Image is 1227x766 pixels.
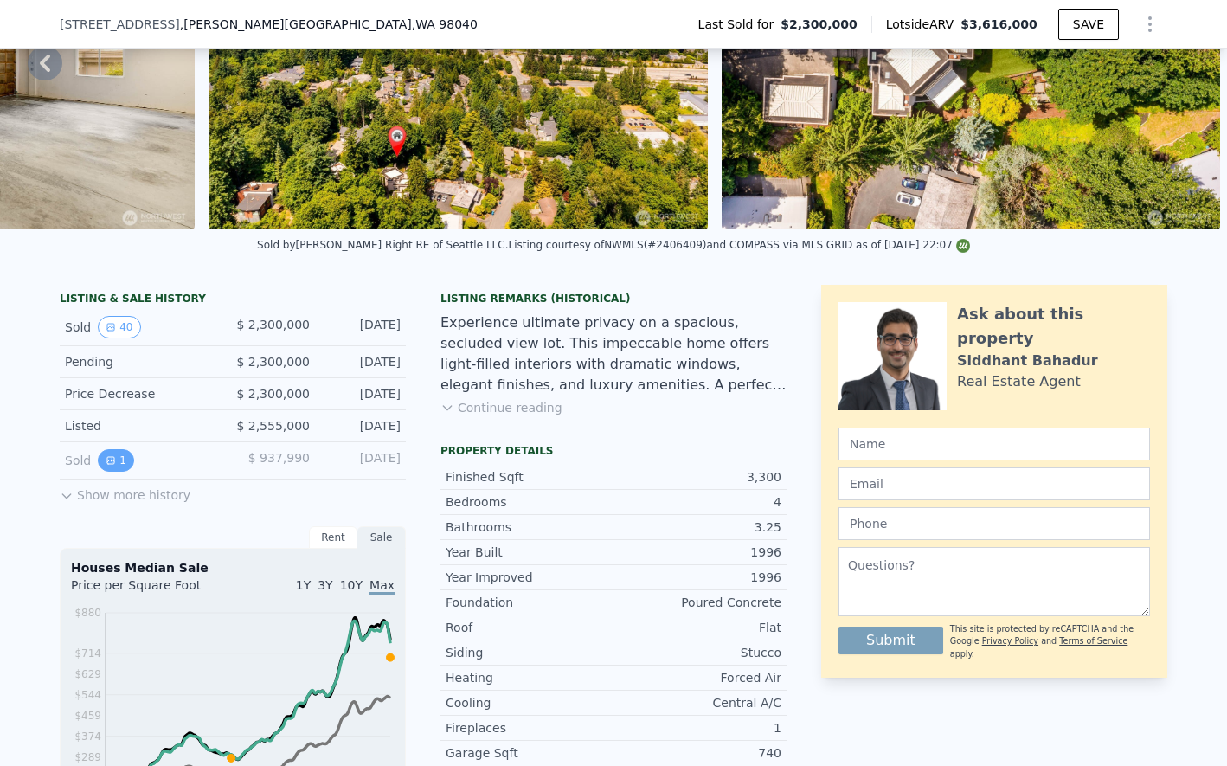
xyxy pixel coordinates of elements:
[446,518,613,536] div: Bathrooms
[318,578,332,592] span: 3Y
[71,576,233,604] div: Price per Square Foot
[613,669,781,686] div: Forced Air
[446,694,613,711] div: Cooling
[960,17,1037,31] span: $3,616,000
[957,371,1081,392] div: Real Estate Agent
[446,468,613,486] div: Finished Sqft
[74,710,101,722] tspan: $459
[1059,636,1127,646] a: Terms of Service
[440,292,787,306] div: Listing Remarks (Historical)
[613,644,781,661] div: Stucco
[446,619,613,636] div: Roof
[838,428,1150,460] input: Name
[838,507,1150,540] input: Phone
[886,16,960,33] span: Lotside ARV
[74,607,101,619] tspan: $880
[60,292,406,309] div: LISTING & SALE HISTORY
[324,417,401,434] div: [DATE]
[98,449,134,472] button: View historical data
[60,480,190,504] button: Show more history
[65,353,219,370] div: Pending
[613,694,781,711] div: Central A/C
[446,569,613,586] div: Year Improved
[613,518,781,536] div: 3.25
[296,578,311,592] span: 1Y
[613,493,781,511] div: 4
[950,623,1150,660] div: This site is protected by reCAPTCHA and the Google and apply.
[613,544,781,561] div: 1996
[613,468,781,486] div: 3,300
[60,16,180,33] span: [STREET_ADDRESS]
[248,451,310,465] span: $ 937,990
[340,578,363,592] span: 10Y
[309,526,357,549] div: Rent
[98,316,140,338] button: View historical data
[446,744,613,762] div: Garage Sqft
[781,16,858,33] span: $2,300,000
[957,302,1150,351] div: Ask about this property
[508,239,969,251] div: Listing courtesy of NWMLS (#2406409) and COMPASS via MLS GRID as of [DATE] 22:07
[236,419,310,433] span: $ 2,555,000
[982,636,1038,646] a: Privacy Policy
[74,751,101,763] tspan: $289
[838,467,1150,500] input: Email
[838,627,943,654] button: Submit
[324,449,401,472] div: [DATE]
[65,417,219,434] div: Listed
[613,594,781,611] div: Poured Concrete
[956,239,970,253] img: NWMLS Logo
[65,385,219,402] div: Price Decrease
[180,16,478,33] span: , [PERSON_NAME][GEOGRAPHIC_DATA]
[412,17,478,31] span: , WA 98040
[446,669,613,686] div: Heating
[446,544,613,561] div: Year Built
[957,351,1098,371] div: Siddhant Bahadur
[74,689,101,701] tspan: $544
[613,744,781,762] div: 740
[324,316,401,338] div: [DATE]
[65,316,219,338] div: Sold
[65,449,219,472] div: Sold
[446,493,613,511] div: Bedrooms
[74,731,101,743] tspan: $374
[613,569,781,586] div: 1996
[74,668,101,680] tspan: $629
[71,559,395,576] div: Houses Median Sale
[446,594,613,611] div: Foundation
[613,619,781,636] div: Flat
[1058,9,1119,40] button: SAVE
[324,353,401,370] div: [DATE]
[440,312,787,396] div: Experience ultimate privacy on a spacious, secluded view lot. This impeccable home offers light-f...
[74,647,101,660] tspan: $714
[357,526,406,549] div: Sale
[236,387,310,401] span: $ 2,300,000
[446,719,613,737] div: Fireplaces
[236,355,310,369] span: $ 2,300,000
[698,16,781,33] span: Last Sold for
[236,318,310,332] span: $ 2,300,000
[440,399,562,416] button: Continue reading
[440,444,787,458] div: Property details
[1133,7,1167,42] button: Show Options
[257,239,508,251] div: Sold by [PERSON_NAME] Right RE of Seattle LLC .
[369,578,395,595] span: Max
[324,385,401,402] div: [DATE]
[446,644,613,661] div: Siding
[613,719,781,737] div: 1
